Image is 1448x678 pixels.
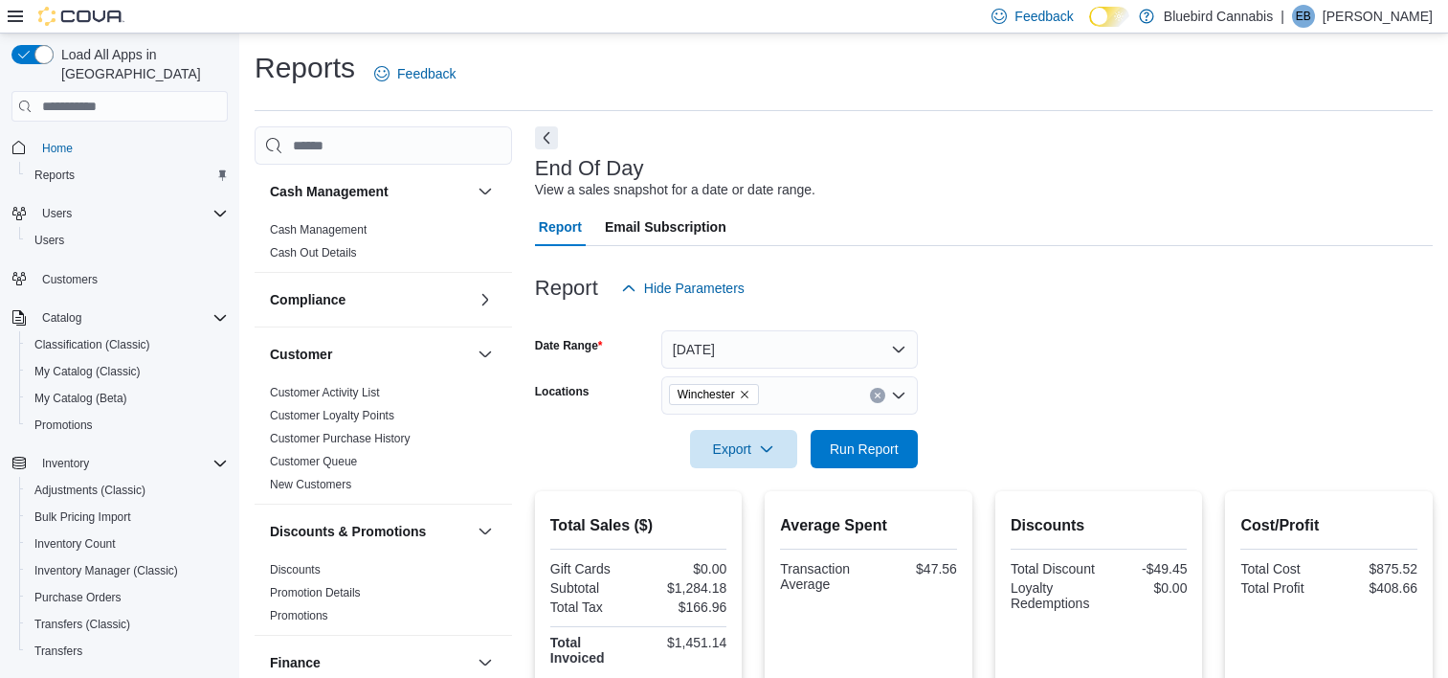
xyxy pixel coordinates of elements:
a: Users [27,229,72,252]
h3: Customer [270,345,332,364]
h1: Reports [255,49,355,87]
span: Inventory Manager (Classic) [27,559,228,582]
span: Customer Loyalty Points [270,408,394,423]
button: Clear input [870,388,885,403]
span: Bulk Pricing Import [34,509,131,525]
span: My Catalog (Classic) [27,360,228,383]
a: Customers [34,268,105,291]
h3: End Of Day [535,157,644,180]
button: Cash Management [270,182,470,201]
button: Open list of options [891,388,906,403]
a: Inventory Count [27,532,123,555]
div: $47.56 [873,561,957,576]
a: Promotion Details [270,586,361,599]
div: $0.00 [642,561,726,576]
div: $0.00 [1103,580,1187,596]
div: Total Cost [1240,561,1325,576]
h3: Report [535,277,598,300]
span: Customers [34,267,228,291]
div: $166.96 [642,599,726,615]
button: Users [4,200,235,227]
span: Promotions [270,608,328,623]
h3: Finance [270,653,321,672]
span: Cash Management [270,222,367,237]
span: Purchase Orders [34,590,122,605]
button: Discounts & Promotions [270,522,470,541]
span: Transfers (Classic) [27,613,228,636]
span: Inventory [42,456,89,471]
button: Customer [474,343,497,366]
button: My Catalog (Classic) [19,358,235,385]
button: Compliance [474,288,497,311]
a: Classification (Classic) [27,333,158,356]
button: Classification (Classic) [19,331,235,358]
span: Users [42,206,72,221]
span: Bulk Pricing Import [27,506,228,529]
div: $1,284.18 [642,580,726,596]
span: Classification (Classic) [27,333,228,356]
a: Promotions [27,414,100,437]
span: Inventory Count [27,532,228,555]
a: New Customers [270,478,351,491]
span: Transfers (Classic) [34,617,130,632]
span: Users [34,233,64,248]
span: Promotion Details [270,585,361,600]
span: Home [34,135,228,159]
h2: Total Sales ($) [550,514,727,537]
span: Transfers [27,640,228,663]
p: | [1281,5,1284,28]
h3: Cash Management [270,182,389,201]
button: Home [4,133,235,161]
a: Cash Management [270,223,367,237]
button: Transfers (Classic) [19,611,235,638]
span: Promotions [34,418,93,433]
div: Emily Baker [1292,5,1315,28]
span: New Customers [270,477,351,492]
button: Transfers [19,638,235,665]
span: My Catalog (Classic) [34,364,141,379]
span: My Catalog (Beta) [34,391,127,406]
span: My Catalog (Beta) [27,387,228,410]
div: $1,451.14 [642,635,726,650]
span: Report [539,208,582,246]
span: Transfers [34,644,82,659]
span: Catalog [42,310,81,326]
p: Bluebird Cannabis [1164,5,1273,28]
span: Customer Queue [270,454,357,469]
a: Customer Queue [270,455,357,468]
h3: Discounts & Promotions [270,522,426,541]
span: Dark Mode [1089,27,1090,28]
button: My Catalog (Beta) [19,385,235,412]
div: Gift Cards [550,561,635,576]
a: Home [34,137,80,160]
h2: Cost/Profit [1240,514,1417,537]
a: Customer Loyalty Points [270,409,394,422]
button: Inventory Count [19,531,235,557]
div: -$49.45 [1103,561,1187,576]
div: Transaction Average [780,561,864,592]
span: Home [42,141,73,156]
button: Compliance [270,290,470,309]
span: Inventory Count [34,536,116,552]
button: Hide Parameters [613,269,752,307]
label: Date Range [535,338,603,353]
a: Bulk Pricing Import [27,506,139,529]
div: Customer [255,381,512,504]
button: Reports [19,162,235,189]
label: Locations [535,384,590,399]
h3: Compliance [270,290,345,309]
div: $408.66 [1333,580,1417,596]
a: Inventory Manager (Classic) [27,559,186,582]
div: Subtotal [550,580,635,596]
button: Inventory Manager (Classic) [19,557,235,584]
h2: Discounts [1011,514,1188,537]
button: Remove Winchester from selection in this group [739,389,750,400]
img: Cova [38,7,124,26]
div: Discounts & Promotions [255,558,512,635]
div: View a sales snapshot for a date or date range. [535,180,815,200]
span: Users [34,202,228,225]
span: Adjustments (Classic) [34,483,145,498]
span: Catalog [34,306,228,329]
span: Winchester [678,385,735,404]
div: Loyalty Redemptions [1011,580,1095,611]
